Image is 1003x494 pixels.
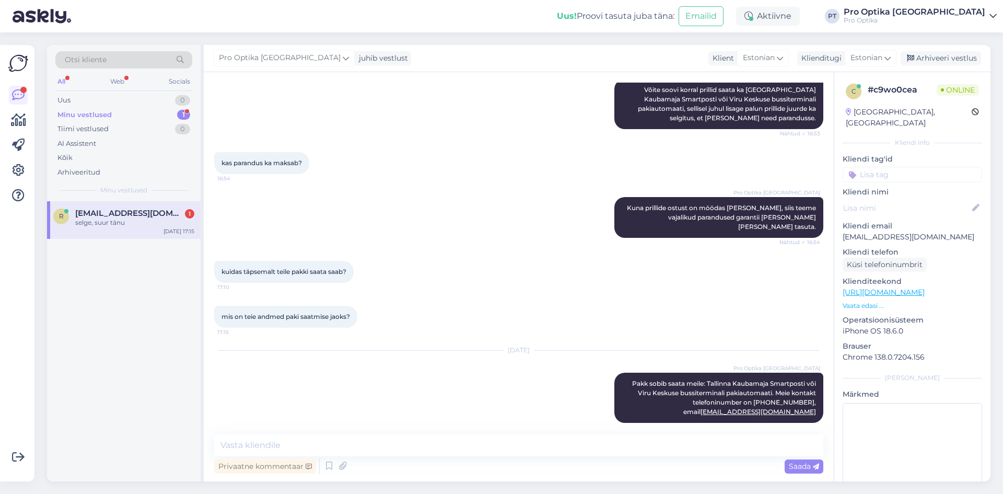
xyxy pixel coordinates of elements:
div: Kõik [57,153,73,163]
p: iPhone OS 18.6.0 [843,326,982,337]
button: Emailid [679,6,724,26]
img: Askly Logo [8,53,28,73]
span: Pakk sobib saata meile: Tallinna Kaubamaja Smartposti või Viru Keskuse bussiterminali pakiautomaa... [632,380,818,416]
div: 1 [177,110,190,120]
p: [EMAIL_ADDRESS][DOMAIN_NAME] [843,232,982,243]
span: Nähtud ✓ 16:53 [780,130,820,137]
span: 16:54 [217,175,256,182]
div: Aktiivne [736,7,800,26]
p: Kliendi tag'id [843,154,982,165]
div: Privaatne kommentaar [214,459,316,474]
div: Minu vestlused [57,110,112,120]
span: Pro Optika [GEOGRAPHIC_DATA] [219,52,341,64]
div: # c9wo0cea [868,84,937,96]
span: c [852,87,856,95]
span: kas parandus ka maksab? [221,159,302,167]
a: Pro Optika [GEOGRAPHIC_DATA]Pro Optika [844,8,997,25]
span: Estonian [850,52,882,64]
div: [DATE] 17:15 [164,227,194,235]
span: Nähtud ✓ 16:54 [779,238,820,246]
div: Uus [57,95,71,106]
div: Küsi telefoninumbrit [843,258,927,272]
div: 1 [185,209,194,219]
span: Nähtud ✓ 8:53 [781,423,820,431]
div: 0 [175,95,190,106]
span: mis on teie andmed paki saatmise jaoks? [221,313,350,320]
span: 17:10 [217,283,256,291]
div: selge, suur tänu [75,218,194,227]
div: PT [825,9,839,24]
a: [URL][DOMAIN_NAME] [843,288,925,297]
span: Saada [789,462,819,471]
span: regiina14.viirmets@gmail.com [75,209,184,218]
div: Pro Optika [GEOGRAPHIC_DATA] [844,8,985,16]
div: Arhiveeri vestlus [901,51,981,65]
span: r [59,212,64,220]
span: Minu vestlused [100,186,147,195]
p: Kliendi telefon [843,247,982,258]
p: Vaata edasi ... [843,301,982,311]
div: Kliendi info [843,138,982,147]
p: Operatsioonisüsteem [843,315,982,326]
span: Estonian [743,52,775,64]
div: Socials [167,75,192,88]
div: Pro Optika [844,16,985,25]
span: kuidas täpsemalt teile pakki saata saab? [221,268,346,275]
span: Pro Optika [GEOGRAPHIC_DATA] [733,364,820,372]
span: Võite soovi korral prillid saata ka [GEOGRAPHIC_DATA] Kaubamaja Smartposti või Viru Keskuse bussi... [638,86,818,122]
a: [EMAIL_ADDRESS][DOMAIN_NAME] [701,408,816,416]
span: 17:15 [217,328,256,336]
input: Lisa tag [843,167,982,182]
div: Klient [708,53,734,64]
p: Brauser [843,341,982,352]
input: Lisa nimi [843,202,970,214]
div: Tiimi vestlused [57,124,109,134]
div: Arhiveeritud [57,167,100,178]
div: [PERSON_NAME] [843,373,982,383]
span: Otsi kliente [65,54,107,65]
div: 0 [175,124,190,134]
div: AI Assistent [57,139,96,149]
span: Kuna prillide ostust on möödas [PERSON_NAME], siis teeme vajalikud parandused garantii [PERSON_NA... [627,204,818,231]
div: Web [108,75,126,88]
div: [DATE] [214,346,823,355]
div: [GEOGRAPHIC_DATA], [GEOGRAPHIC_DATA] [846,107,972,129]
p: Märkmed [843,389,982,400]
div: juhib vestlust [355,53,408,64]
span: Pro Optika [GEOGRAPHIC_DATA] [733,189,820,197]
p: Kliendi nimi [843,187,982,198]
b: Uus! [557,11,577,21]
span: Online [937,84,979,96]
p: Klienditeekond [843,276,982,287]
div: Proovi tasuta juba täna: [557,10,674,22]
p: Chrome 138.0.7204.156 [843,352,982,363]
div: All [55,75,67,88]
p: Kliendi email [843,221,982,232]
div: Klienditugi [797,53,842,64]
